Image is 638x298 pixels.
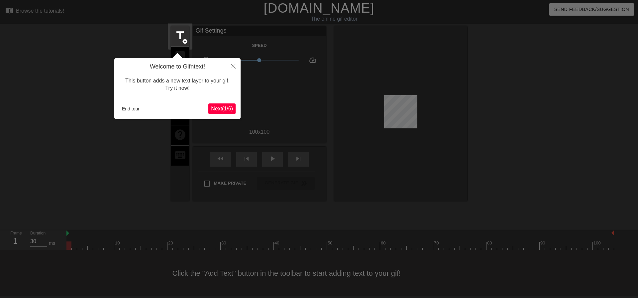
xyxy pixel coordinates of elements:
div: This button adds a new text layer to your gif. Try it now! [119,71,236,99]
button: Next [208,103,236,114]
button: End tour [119,104,142,114]
span: Next ( 1 / 6 ) [211,106,233,111]
button: Close [226,58,241,74]
h4: Welcome to Gifntext! [119,63,236,71]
